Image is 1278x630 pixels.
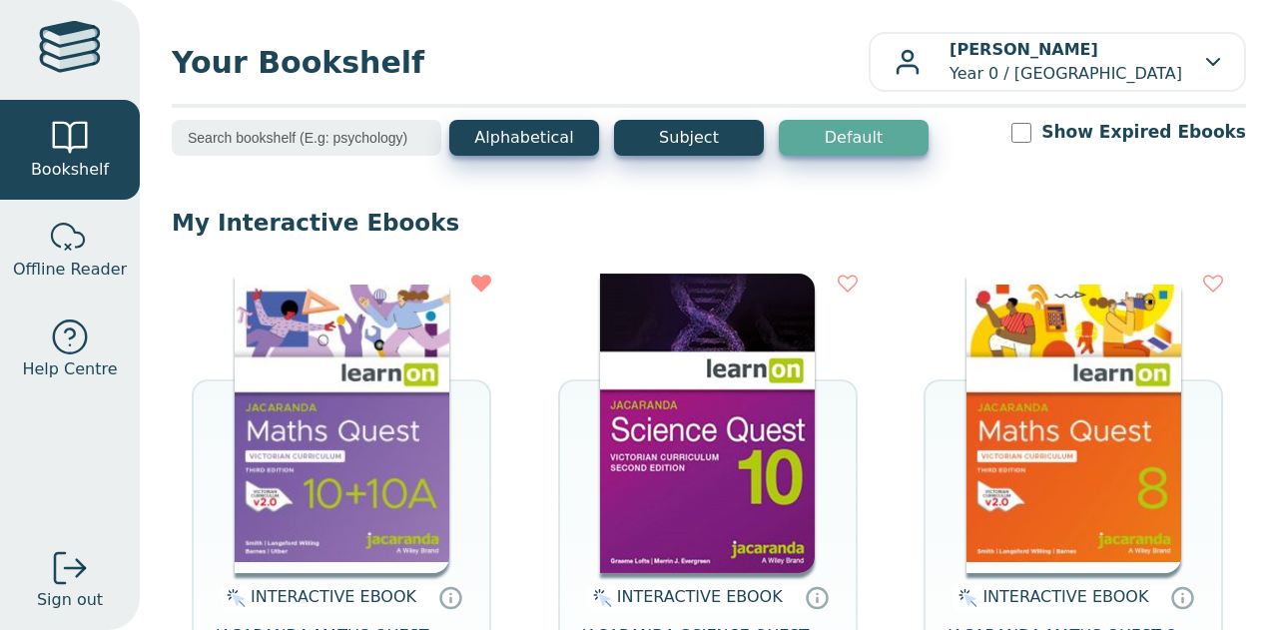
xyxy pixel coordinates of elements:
[805,585,829,609] a: Interactive eBooks are accessed online via the publisher’s portal. They contain interactive resou...
[950,40,1098,59] b: [PERSON_NAME]
[221,586,246,610] img: interactive.svg
[449,120,599,156] button: Alphabetical
[614,120,764,156] button: Subject
[600,274,815,573] img: b7253847-5288-ea11-a992-0272d098c78b.jpg
[31,158,109,182] span: Bookshelf
[950,38,1182,86] p: Year 0 / [GEOGRAPHIC_DATA]
[966,274,1181,573] img: c004558a-e884-43ec-b87a-da9408141e80.jpg
[1170,585,1194,609] a: Interactive eBooks are accessed online via the publisher’s portal. They contain interactive resou...
[982,587,1148,606] span: INTERACTIVE EBOOK
[587,586,612,610] img: interactive.svg
[172,208,1246,238] p: My Interactive Ebooks
[172,120,441,156] input: Search bookshelf (E.g: psychology)
[617,587,783,606] span: INTERACTIVE EBOOK
[869,32,1246,92] button: [PERSON_NAME]Year 0 / [GEOGRAPHIC_DATA]
[13,258,127,282] span: Offline Reader
[953,586,977,610] img: interactive.svg
[438,585,462,609] a: Interactive eBooks are accessed online via the publisher’s portal. They contain interactive resou...
[251,587,416,606] span: INTERACTIVE EBOOK
[1041,120,1246,145] label: Show Expired Ebooks
[22,357,117,381] span: Help Centre
[235,274,449,573] img: 1499aa3b-a4b8-4611-837d-1f2651393c4c.jpg
[779,120,929,156] button: Default
[172,40,869,85] span: Your Bookshelf
[37,588,103,612] span: Sign out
